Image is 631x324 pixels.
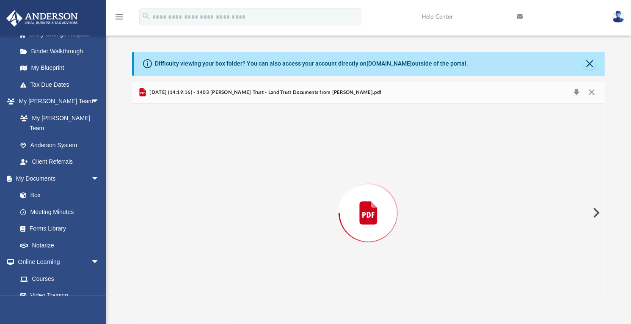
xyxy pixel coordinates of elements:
span: arrow_drop_down [91,93,108,110]
span: arrow_drop_down [91,170,108,187]
div: Difficulty viewing your box folder? You can also access your account directly on outside of the p... [155,59,468,68]
img: Anderson Advisors Platinum Portal [4,10,80,27]
a: menu [114,16,124,22]
a: My Blueprint [12,60,108,77]
a: Courses [12,270,108,287]
a: Online Learningarrow_drop_down [6,254,108,271]
a: Notarize [12,237,108,254]
div: Preview [132,82,605,322]
a: Box [12,187,104,204]
button: Download [569,87,584,99]
span: arrow_drop_down [91,254,108,271]
i: search [141,11,151,21]
button: Close [584,58,596,70]
a: My Documentsarrow_drop_down [6,170,108,187]
i: menu [114,12,124,22]
span: [DATE] (14:19:16) - 1403 [PERSON_NAME] Trust - Land Trust Documents from [PERSON_NAME].pdf [148,89,381,96]
a: My [PERSON_NAME] Team [12,110,104,137]
button: Next File [586,201,605,225]
a: Meeting Minutes [12,203,108,220]
a: [DOMAIN_NAME] [366,60,412,67]
a: Anderson System [12,137,108,154]
a: Video Training [12,287,104,304]
a: Forms Library [12,220,104,237]
a: Tax Due Dates [12,76,112,93]
img: User Pic [612,11,625,23]
a: My [PERSON_NAME] Teamarrow_drop_down [6,93,108,110]
button: Close [584,87,599,99]
a: Binder Walkthrough [12,43,112,60]
a: Client Referrals [12,154,108,170]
